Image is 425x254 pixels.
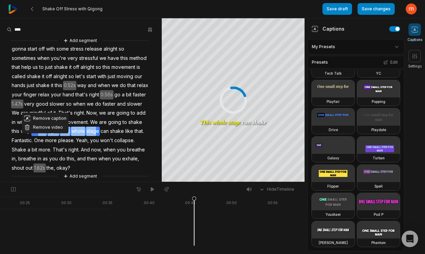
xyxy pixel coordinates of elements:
[67,54,78,63] span: very
[56,163,71,173] span: okay?
[326,212,341,217] h3: Youshaei
[116,72,134,81] span: moving
[111,154,121,163] span: you
[49,154,59,163] span: you
[114,136,135,145] span: collapse.
[36,54,50,63] span: when
[76,81,87,90] span: way
[32,63,39,72] span: us
[11,118,16,127] span: in
[327,155,339,161] h3: Galaxy
[107,72,116,81] span: just
[402,231,418,247] div: Open Intercom Messenger
[46,163,56,173] span: the,
[70,44,84,54] span: stress
[62,37,98,44] button: Add segment
[72,63,80,72] span: off
[63,118,89,127] span: movement.
[73,108,86,118] span: right.
[42,6,103,12] span: Shake Off Stress with Qigong
[102,63,111,72] span: this
[65,99,72,109] span: so
[126,99,143,109] span: slower
[307,56,404,69] div: Presets
[35,99,49,109] span: good
[23,90,38,99] span: finger
[86,72,97,81] span: start
[134,127,145,136] span: that.
[98,108,107,118] span: we
[257,184,296,194] button: HideTimeline
[87,81,97,90] span: and
[78,54,99,63] span: stressful
[31,145,38,155] span: bit
[27,145,31,155] span: a
[38,145,52,155] span: more.
[66,154,76,163] span: this,
[22,123,68,132] button: Remove video
[57,136,75,145] span: please.
[71,127,86,136] span: whole
[381,58,400,67] button: Edit
[86,127,100,136] span: stage
[121,90,125,99] span: a
[372,99,385,104] h3: Popping
[126,145,146,155] span: breathe
[76,154,86,163] span: and
[25,163,33,173] span: out
[99,54,107,63] span: we
[407,37,422,42] span: Captions
[53,108,57,118] span: it.
[39,63,44,72] span: to
[103,44,118,54] span: alright
[33,136,44,145] span: One
[130,108,136,118] span: to
[100,90,114,99] span: 0.56s
[107,108,116,118] span: are
[46,108,53,118] span: of
[374,212,383,217] h3: Pod P
[327,99,340,104] h3: Playfair
[371,127,386,133] h3: Playdate
[20,127,31,136] span: way.
[50,54,67,63] span: you're
[53,63,68,72] span: shake
[125,127,134,136] span: like
[29,108,46,118] span: mindful
[80,145,91,155] span: And
[107,54,120,63] span: have
[374,183,383,189] h3: Spell
[327,183,339,189] h3: Flipper
[59,154,66,163] span: do
[18,154,37,163] span: breathe
[116,108,130,118] span: going
[23,99,35,109] span: very
[63,81,76,90] span: 0.52s
[75,90,88,99] span: that's
[26,72,41,81] span: shake
[75,72,86,81] span: let's
[325,71,342,76] h3: Tech Talk
[50,81,54,90] span: it
[408,64,422,69] span: Settings
[129,54,147,63] span: method
[111,81,119,90] span: we
[358,3,395,15] button: Save changes
[373,155,385,161] h3: Turban
[44,136,57,145] span: more
[50,90,62,99] span: your
[27,44,38,54] span: start
[57,108,73,118] span: That's
[37,154,42,163] span: in
[136,108,146,118] span: add
[125,90,132,99] span: bit
[97,81,111,90] span: when
[118,44,125,54] span: so
[35,81,50,90] span: shake
[136,81,149,90] span: relax
[72,99,86,109] span: when
[329,127,338,133] h3: Drive
[134,72,143,81] span: our
[38,90,50,99] span: relax
[52,145,68,155] span: That's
